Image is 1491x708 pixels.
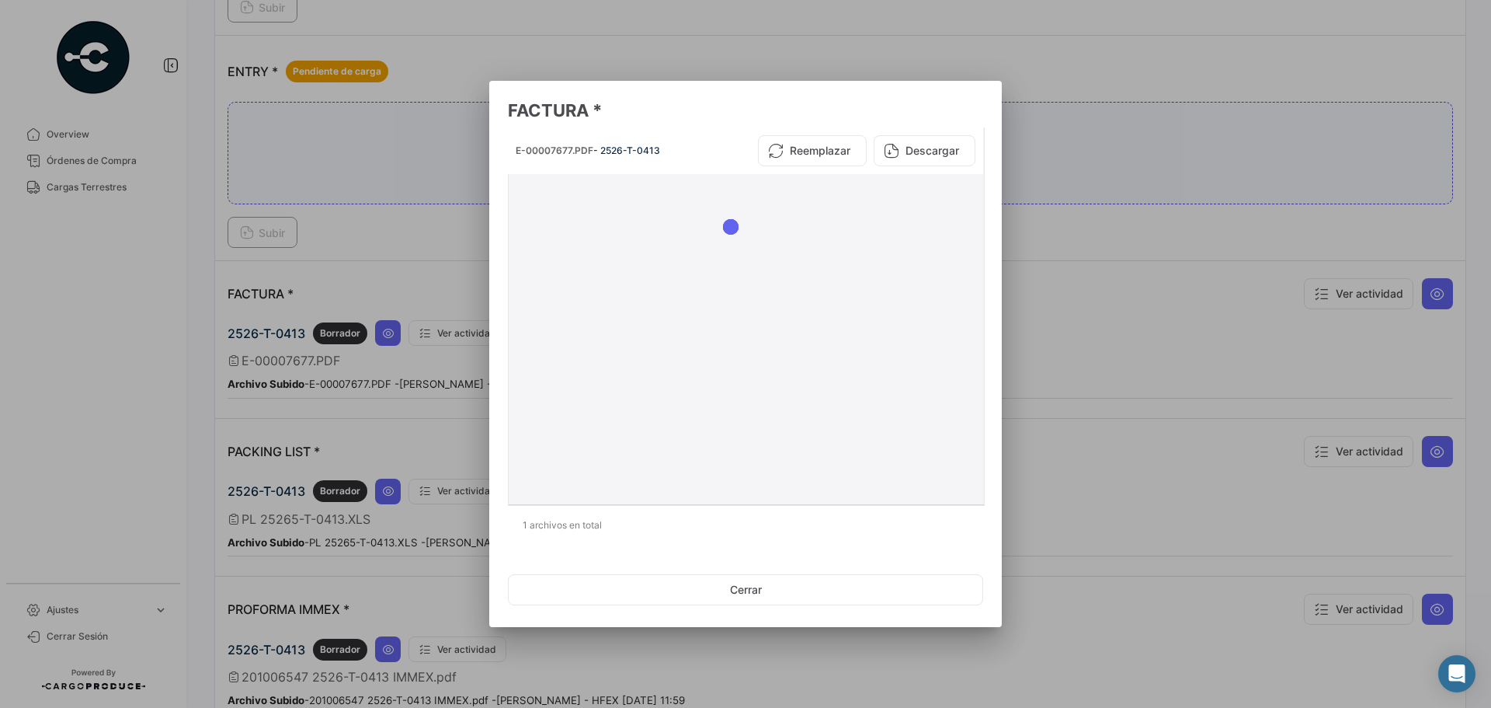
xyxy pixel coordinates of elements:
[593,145,660,156] span: - 2526-T-0413
[516,145,593,156] span: E-00007677.PDF
[1438,655,1475,692] div: Abrir Intercom Messenger
[508,506,983,545] div: 1 archivos en total
[874,135,975,166] button: Descargar
[508,99,983,121] h3: FACTURA *
[508,574,983,605] button: Cerrar
[758,135,867,166] button: Reemplazar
